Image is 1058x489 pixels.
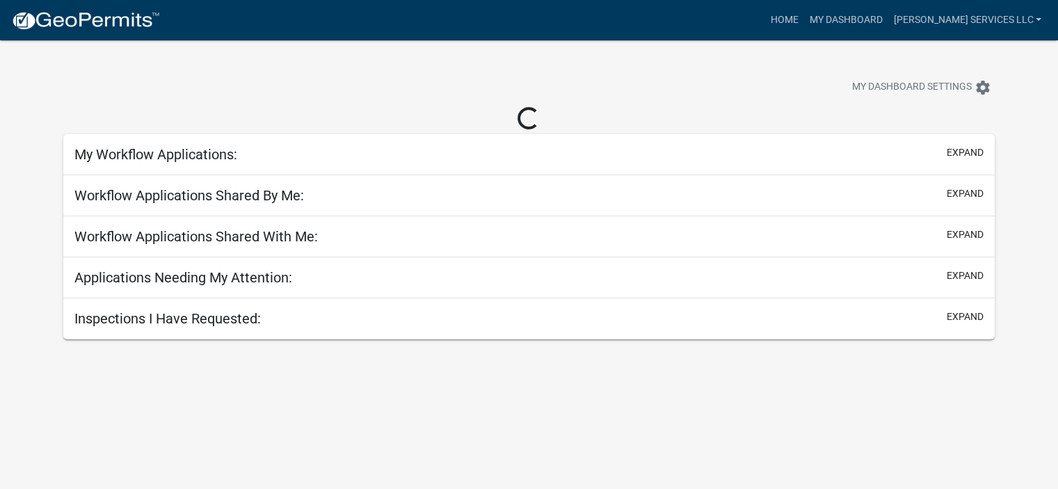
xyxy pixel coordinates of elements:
[74,187,304,204] h5: Workflow Applications Shared By Me:
[947,310,984,324] button: expand
[947,268,984,283] button: expand
[803,7,888,33] a: My Dashboard
[852,79,972,96] span: My Dashboard Settings
[74,228,318,245] h5: Workflow Applications Shared With Me:
[74,310,261,327] h5: Inspections I Have Requested:
[888,7,1047,33] a: [PERSON_NAME] Services LLC
[74,146,237,163] h5: My Workflow Applications:
[74,269,292,286] h5: Applications Needing My Attention:
[947,186,984,201] button: expand
[947,145,984,160] button: expand
[947,227,984,242] button: expand
[841,74,1002,101] button: My Dashboard Settingssettings
[764,7,803,33] a: Home
[975,79,991,96] i: settings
